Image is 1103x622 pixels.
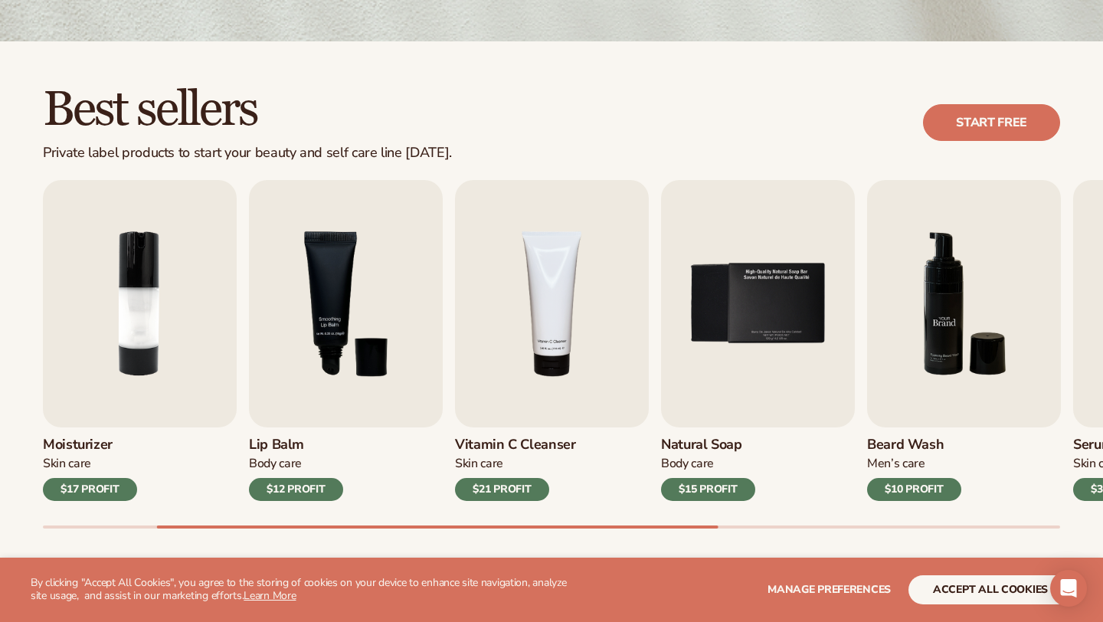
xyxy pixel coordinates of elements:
a: Start free [923,104,1060,141]
a: 2 / 9 [43,180,237,501]
h3: Beard Wash [867,437,961,453]
a: 5 / 9 [661,180,855,501]
h3: Lip Balm [249,437,343,453]
div: Open Intercom Messenger [1050,570,1087,607]
div: Skin Care [455,456,576,472]
div: $12 PROFIT [249,478,343,501]
p: By clicking "Accept All Cookies", you agree to the storing of cookies on your device to enhance s... [31,577,576,603]
a: 6 / 9 [867,180,1061,501]
div: Body Care [249,456,343,472]
h3: Natural Soap [661,437,755,453]
div: $10 PROFIT [867,478,961,501]
div: Private label products to start your beauty and self care line [DATE]. [43,145,452,162]
a: 4 / 9 [455,180,649,501]
img: Shopify Image 7 [867,180,1061,427]
button: accept all cookies [908,575,1072,604]
button: Manage preferences [768,575,891,604]
div: $15 PROFIT [661,478,755,501]
h3: Vitamin C Cleanser [455,437,576,453]
div: $21 PROFIT [455,478,549,501]
div: Body Care [661,456,755,472]
h3: Moisturizer [43,437,137,453]
a: Learn More [244,588,296,603]
span: Manage preferences [768,582,891,597]
h2: Best sellers [43,84,452,136]
div: Men’s Care [867,456,961,472]
div: $17 PROFIT [43,478,137,501]
div: Skin Care [43,456,137,472]
a: 3 / 9 [249,180,443,501]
